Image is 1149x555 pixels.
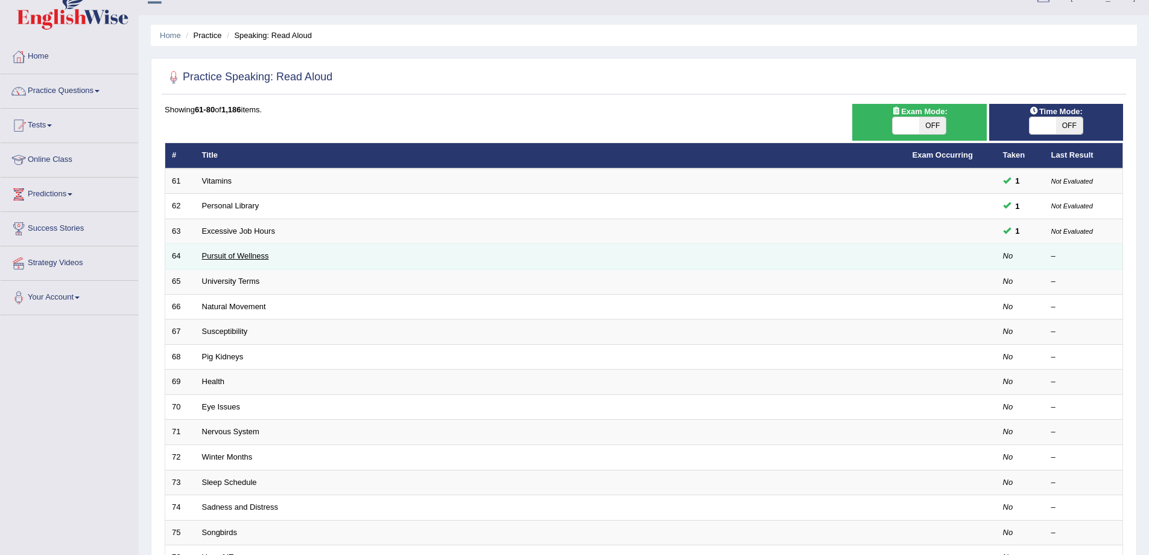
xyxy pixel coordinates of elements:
div: – [1051,326,1116,338]
span: You can still take this question [1011,200,1025,213]
td: 74 [165,495,195,521]
span: Time Mode: [1025,105,1087,118]
li: Practice [183,30,221,41]
em: No [1003,352,1013,361]
em: No [1003,277,1013,286]
div: – [1051,452,1116,463]
td: 65 [165,269,195,295]
b: 61-80 [195,105,215,114]
a: Health [202,377,225,386]
em: No [1003,478,1013,487]
div: – [1051,477,1116,489]
div: – [1051,402,1116,413]
th: Last Result [1045,143,1123,168]
em: No [1003,402,1013,411]
a: Pig Kidneys [202,352,244,361]
div: – [1051,426,1116,438]
small: Not Evaluated [1051,178,1093,185]
a: Home [1,40,138,70]
a: Susceptibility [202,327,248,336]
em: No [1003,302,1013,311]
em: No [1003,528,1013,537]
a: Home [160,31,181,40]
span: Exam Mode: [887,105,952,118]
small: Not Evaluated [1051,202,1093,210]
td: 71 [165,420,195,445]
a: Sadness and Distress [202,502,278,512]
a: Exam Occurring [913,150,973,159]
td: 62 [165,194,195,219]
div: – [1051,276,1116,287]
a: University Terms [202,277,260,286]
a: Personal Library [202,201,259,210]
em: No [1003,377,1013,386]
td: 64 [165,244,195,269]
td: 68 [165,344,195,370]
div: – [1051,351,1116,363]
a: Pursuit of Wellness [202,251,269,260]
td: 69 [165,370,195,395]
a: Your Account [1,281,138,311]
th: # [165,143,195,168]
td: 66 [165,294,195,319]
td: 61 [165,168,195,194]
em: No [1003,427,1013,436]
h2: Practice Speaking: Read Aloud [165,68,332,86]
div: – [1051,301,1116,313]
a: Online Class [1,143,138,173]
td: 70 [165,394,195,420]
div: – [1051,251,1116,262]
td: 75 [165,520,195,545]
a: Eye Issues [202,402,241,411]
em: No [1003,502,1013,512]
span: OFF [1056,117,1083,134]
div: – [1051,502,1116,513]
a: Practice Questions [1,74,138,104]
em: No [1003,452,1013,461]
small: Not Evaluated [1051,228,1093,235]
th: Title [195,143,906,168]
a: Excessive Job Hours [202,226,275,236]
div: Showing of items. [165,104,1123,115]
td: 72 [165,444,195,470]
a: Natural Movement [202,302,266,311]
a: Strategy Videos [1,246,138,277]
a: Tests [1,109,138,139]
div: Show exams occurring in exams [852,104,986,141]
b: 1,186 [221,105,241,114]
a: Winter Months [202,452,253,461]
th: Taken [996,143,1045,168]
div: – [1051,527,1116,539]
a: Vitamins [202,176,232,185]
span: You can still take this question [1011,225,1025,237]
td: 67 [165,319,195,345]
a: Predictions [1,178,138,208]
span: You can still take this question [1011,175,1025,187]
div: – [1051,376,1116,388]
td: 63 [165,219,195,244]
em: No [1003,327,1013,336]
a: Nervous System [202,427,259,436]
a: Songbirds [202,528,238,537]
li: Speaking: Read Aloud [224,30,312,41]
a: Success Stories [1,212,138,242]
span: OFF [919,117,946,134]
a: Sleep Schedule [202,478,257,487]
td: 73 [165,470,195,495]
em: No [1003,251,1013,260]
